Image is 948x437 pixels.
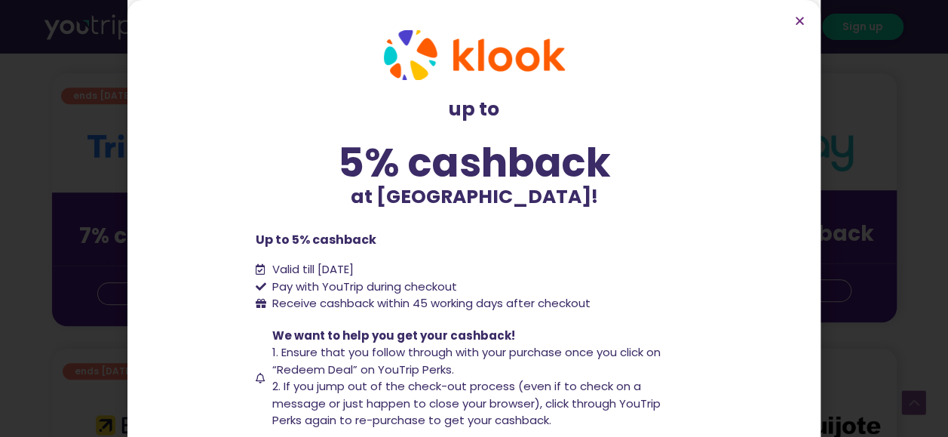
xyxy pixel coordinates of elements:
span: We want to help you get your cashback! [272,328,515,343]
span: 2. If you jump out of the check-out process (even if to check on a message or just happen to clos... [272,378,661,428]
span: Valid till [DATE] [268,261,354,279]
span: 1. Ensure that you follow through with your purchase once you click on “Redeem Deal” on YouTrip P... [272,344,661,377]
span: Receive cashback within 45 working days after checkout [268,295,591,312]
p: at [GEOGRAPHIC_DATA]! [256,183,693,211]
p: Up to 5% cashback [256,231,693,249]
a: Close [794,15,805,26]
span: Pay with YouTrip during checkout [268,279,457,296]
p: up to [256,95,693,124]
div: 5% cashback [256,143,693,183]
